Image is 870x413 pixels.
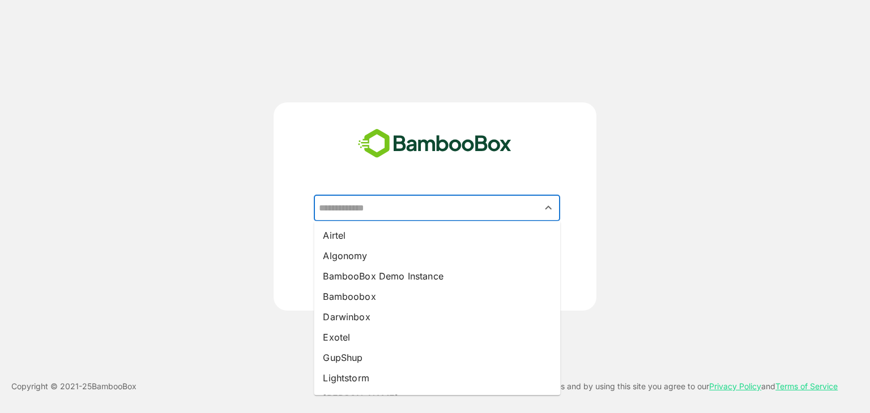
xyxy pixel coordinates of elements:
li: Airtel [314,225,560,246]
li: Algonomy [314,246,560,266]
p: This site uses cookies and by using this site you agree to our and [484,380,838,393]
li: GupShup [314,347,560,368]
img: bamboobox [352,125,518,162]
li: BambooBox Demo Instance [314,266,560,286]
li: Bamboobox [314,286,560,307]
p: Copyright © 2021- 25 BambooBox [11,380,137,393]
li: Darwinbox [314,307,560,327]
li: Lightstorm [314,368,560,388]
li: [PERSON_NAME] [314,388,560,408]
a: Privacy Policy [709,381,761,391]
a: Terms of Service [775,381,838,391]
li: Exotel [314,327,560,347]
button: Close [541,200,556,216]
